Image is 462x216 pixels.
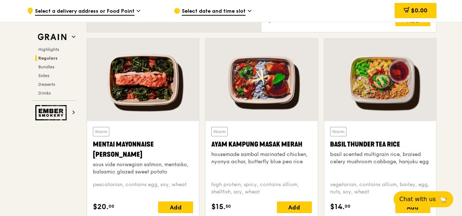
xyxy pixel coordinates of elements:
[330,201,345,212] span: $14.
[38,47,59,52] span: Highlights
[394,191,453,207] button: Chat with us🦙
[35,31,69,44] img: Grain web logo
[38,56,58,61] span: Regulars
[93,127,109,136] div: Warm
[93,201,109,212] span: $20.
[158,201,193,213] div: Add
[182,8,246,16] span: Select date and time slot
[211,201,226,212] span: $15.
[93,139,193,160] div: Mentai Mayonnaise [PERSON_NAME]
[109,203,114,209] span: 00
[211,127,228,136] div: Warm
[277,201,312,213] div: Add
[93,161,193,176] div: sous vide norwegian salmon, mentaiko, balsamic glazed sweet potato
[411,7,427,14] span: $0.00
[330,139,430,149] div: Basil Thunder Tea Rice
[399,195,436,204] span: Chat with us
[211,139,312,149] div: Ayam Kampung Masak Merah
[345,203,351,209] span: 00
[38,64,54,69] span: Bundles
[211,151,312,165] div: housemade sambal marinated chicken, nyonya achar, butterfly blue pea rice
[38,82,55,87] span: Desserts
[330,181,430,196] div: vegetarian, contains allium, barley, egg, nuts, soy, wheat
[35,105,69,120] img: Ember Smokery web logo
[439,195,447,204] span: 🦙
[395,201,430,213] div: Add
[330,151,430,165] div: basil scented multigrain rice, braised celery mushroom cabbage, hanjuku egg
[93,181,193,196] div: pescatarian, contains egg, soy, wheat
[330,127,346,136] div: Warm
[226,203,231,209] span: 50
[395,15,430,26] div: Add
[35,8,134,16] span: Select a delivery address or Food Point
[211,181,312,196] div: high protein, spicy, contains allium, shellfish, soy, wheat
[38,73,49,78] span: Sides
[38,91,51,96] span: Drinks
